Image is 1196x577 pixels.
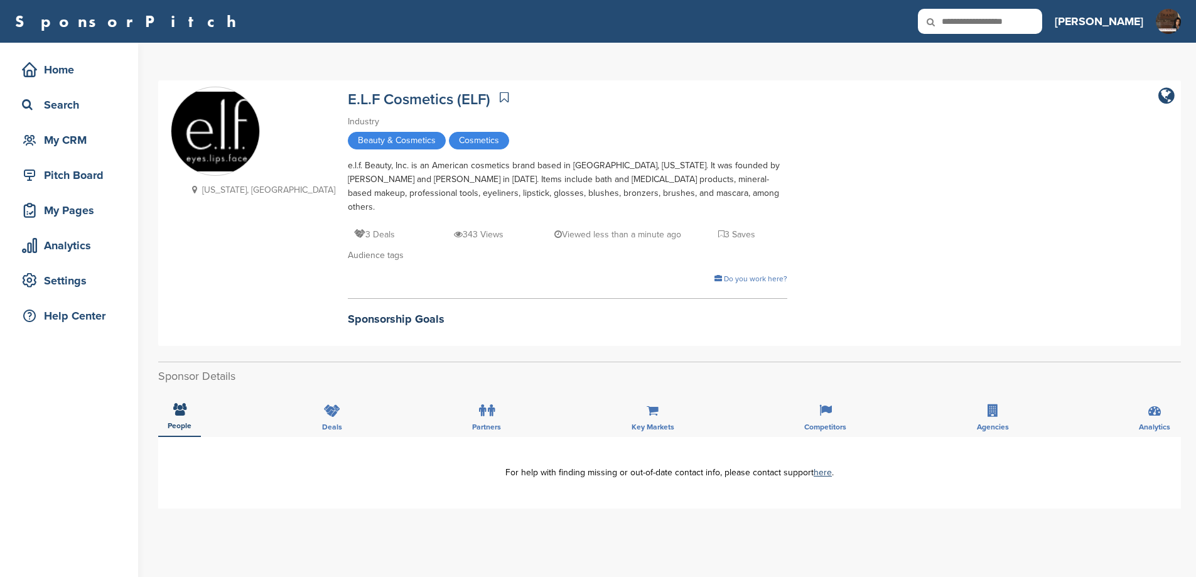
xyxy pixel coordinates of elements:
[724,274,787,283] span: Do you work here?
[1055,8,1143,35] a: [PERSON_NAME]
[454,227,504,242] p: 343 Views
[13,266,126,295] a: Settings
[19,129,126,151] div: My CRM
[168,422,191,429] span: People
[13,126,126,154] a: My CRM
[13,90,126,119] a: Search
[1139,423,1170,431] span: Analytics
[348,132,446,149] span: Beauty & Cosmetics
[13,161,126,190] a: Pitch Board
[19,58,126,81] div: Home
[177,468,1162,477] div: For help with finding missing or out-of-date contact info, please contact support .
[814,467,832,478] a: here
[19,234,126,257] div: Analytics
[13,301,126,330] a: Help Center
[348,115,787,129] div: Industry
[632,423,674,431] span: Key Markets
[186,182,335,198] p: [US_STATE], [GEOGRAPHIC_DATA]
[348,159,787,214] div: e.l.f. Beauty, Inc. is an American cosmetics brand based in [GEOGRAPHIC_DATA], [US_STATE]. It was...
[714,274,787,283] a: Do you work here?
[13,231,126,260] a: Analytics
[348,90,490,109] a: E.L.F Cosmetics (ELF)
[19,164,126,186] div: Pitch Board
[554,227,681,242] p: Viewed less than a minute ago
[13,196,126,225] a: My Pages
[171,92,259,171] img: Sponsorpitch & E.L.F Cosmetics (ELF)
[13,55,126,84] a: Home
[1156,9,1181,34] img: Oleander ds
[19,199,126,222] div: My Pages
[1055,13,1143,30] h3: [PERSON_NAME]
[472,423,501,431] span: Partners
[348,249,787,262] div: Audience tags
[19,305,126,327] div: Help Center
[348,311,787,328] h2: Sponsorship Goals
[158,368,1181,385] h2: Sponsor Details
[354,227,395,242] p: 3 Deals
[449,132,509,149] span: Cosmetics
[1158,87,1175,105] a: company link
[19,269,126,292] div: Settings
[322,423,342,431] span: Deals
[977,423,1009,431] span: Agencies
[718,227,755,242] p: 3 Saves
[15,13,244,30] a: SponsorPitch
[804,423,846,431] span: Competitors
[19,94,126,116] div: Search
